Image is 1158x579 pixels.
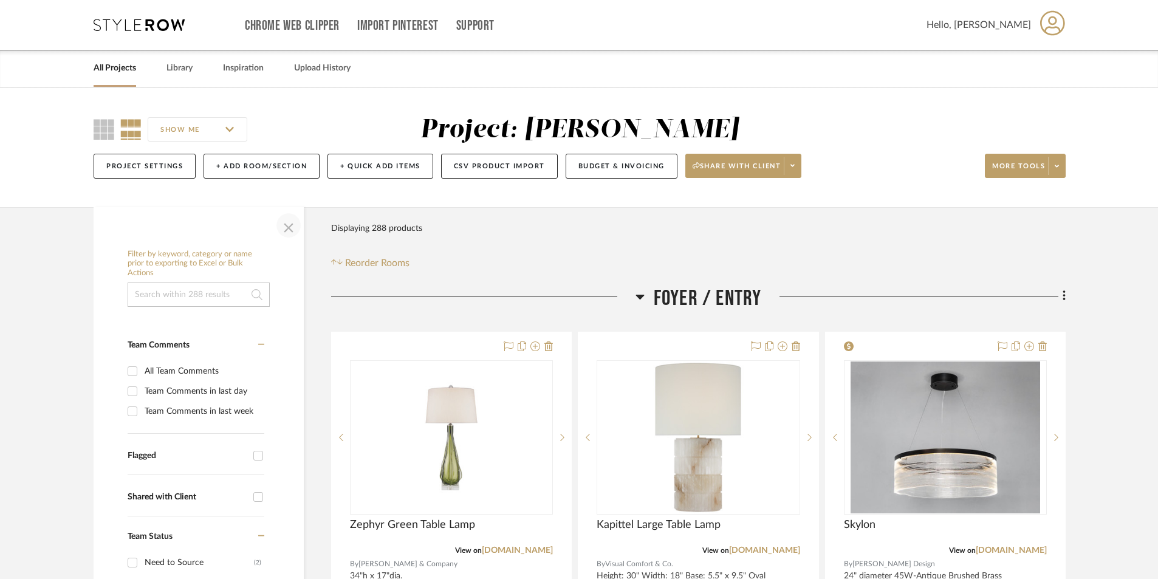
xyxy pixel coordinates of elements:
img: Zephyr Green Table Lamp [391,361,512,513]
span: Team Status [128,532,173,541]
span: Visual Comfort & Co. [605,558,673,570]
button: Share with client [685,154,802,178]
img: Skylon [851,361,1041,513]
button: CSV Product Import [441,154,558,179]
span: Zephyr Green Table Lamp [350,518,475,532]
div: Flagged [128,451,247,461]
span: Team Comments [128,341,190,349]
span: By [350,558,358,570]
a: Chrome Web Clipper [245,21,340,31]
span: Kapittel Large Table Lamp [597,518,721,532]
button: Budget & Invoicing [566,154,677,179]
span: More tools [992,162,1045,180]
button: Reorder Rooms [331,256,409,270]
div: (2) [254,553,261,572]
a: [DOMAIN_NAME] [482,546,553,555]
input: Search within 288 results [128,283,270,307]
button: + Add Room/Section [204,154,320,179]
span: [PERSON_NAME] Design [852,558,935,570]
a: Support [456,21,495,31]
span: View on [949,547,976,554]
div: Displaying 288 products [331,216,422,241]
a: [DOMAIN_NAME] [729,546,800,555]
a: [DOMAIN_NAME] [976,546,1047,555]
button: More tools [985,154,1066,178]
button: + Quick Add Items [327,154,433,179]
span: Skylon [844,518,875,532]
span: By [844,558,852,570]
div: All Team Comments [145,361,261,381]
span: Share with client [693,162,781,180]
h6: Filter by keyword, category or name prior to exporting to Excel or Bulk Actions [128,250,270,278]
div: Project: [PERSON_NAME] [420,117,739,143]
a: Import Pinterest [357,21,439,31]
a: All Projects [94,60,136,77]
span: [PERSON_NAME] & Company [358,558,457,570]
div: Need to Source [145,553,254,572]
span: View on [702,547,729,554]
span: By [597,558,605,570]
img: Kapittel Large Table Lamp [622,361,774,513]
span: Reorder Rooms [345,256,409,270]
div: Team Comments in last day [145,382,261,401]
button: Close [276,213,301,238]
a: Upload History [294,60,351,77]
a: Inspiration [223,60,264,77]
a: Library [166,60,193,77]
button: Project Settings [94,154,196,179]
span: Foyer / Entry [654,286,762,312]
div: Team Comments in last week [145,402,261,421]
div: Shared with Client [128,492,247,502]
span: Hello, [PERSON_NAME] [927,18,1031,32]
span: View on [455,547,482,554]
